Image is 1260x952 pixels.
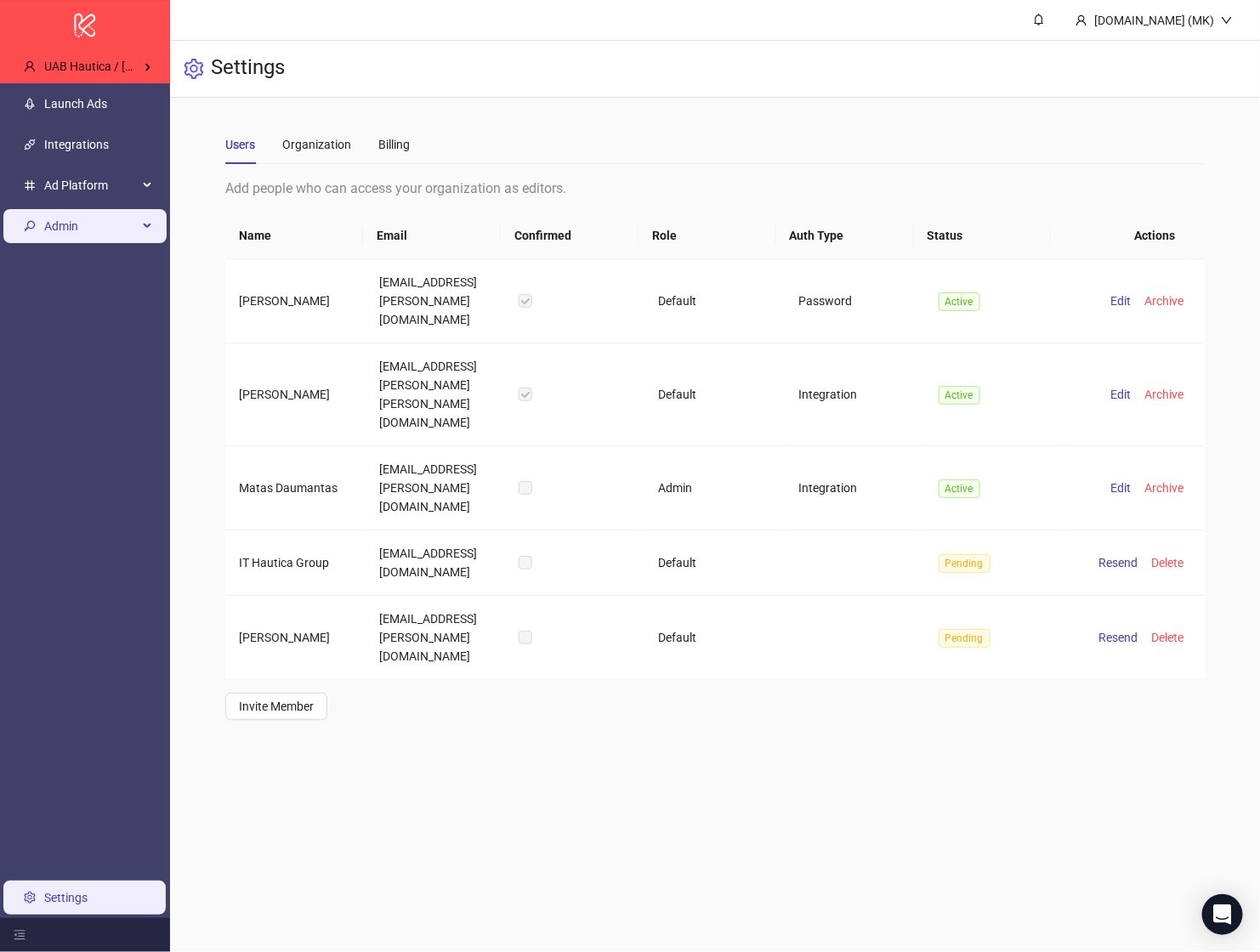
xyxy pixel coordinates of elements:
[44,209,138,243] span: Admin
[939,386,980,405] span: Active
[225,693,327,720] button: Invite Member
[1145,481,1184,495] span: Archive
[645,530,785,596] td: Default
[1145,552,1191,573] button: Delete
[24,220,36,232] span: key
[939,629,990,648] span: Pending
[1221,14,1233,26] span: down
[639,212,776,259] th: Role
[1099,556,1138,569] span: Resend
[914,212,1052,259] th: Status
[378,135,410,154] div: Billing
[1152,556,1184,569] span: Delete
[785,259,924,343] td: Password
[1099,631,1138,644] span: Resend
[1033,14,1045,25] span: bell
[645,343,785,446] td: Default
[211,54,285,83] h3: Settings
[1104,291,1138,311] button: Edit
[1138,291,1191,311] button: Archive
[24,179,36,191] span: number
[1104,384,1138,405] button: Edit
[1093,552,1145,573] button: Resend
[939,554,990,573] span: Pending
[939,292,980,311] span: Active
[785,446,924,530] td: Integration
[501,212,639,259] th: Confirmed
[1152,631,1184,644] span: Delete
[225,530,365,596] td: IT Hautica Group
[366,446,505,530] td: [EMAIL_ADDRESS][PERSON_NAME][DOMAIN_NAME]
[363,212,501,259] th: Email
[1087,11,1221,30] div: [DOMAIN_NAME] (MK)
[366,530,505,596] td: [EMAIL_ADDRESS][DOMAIN_NAME]
[645,596,785,679] td: Default
[1138,478,1191,498] button: Archive
[44,168,138,202] span: Ad Platform
[645,259,785,343] td: Default
[225,212,363,259] th: Name
[44,138,109,151] a: Integrations
[225,178,1204,199] div: Add people who can access your organization as editors.
[1111,388,1132,401] span: Edit
[366,259,505,343] td: [EMAIL_ADDRESS][PERSON_NAME][DOMAIN_NAME]
[1145,627,1191,648] button: Delete
[24,60,36,72] span: user
[225,343,365,446] td: [PERSON_NAME]
[225,135,255,154] div: Users
[1111,481,1132,495] span: Edit
[14,929,26,941] span: menu-fold
[1051,212,1189,259] th: Actions
[225,259,365,343] td: [PERSON_NAME]
[1111,294,1132,308] span: Edit
[44,59,236,73] span: UAB Hautica / [GEOGRAPHIC_DATA]
[1145,294,1184,308] span: Archive
[1202,894,1243,935] div: Open Intercom Messenger
[184,59,204,79] span: setting
[1093,627,1145,648] button: Resend
[785,343,924,446] td: Integration
[282,135,351,154] div: Organization
[44,891,88,904] a: Settings
[366,596,505,679] td: [EMAIL_ADDRESS][PERSON_NAME][DOMAIN_NAME]
[239,700,314,713] span: Invite Member
[1104,478,1138,498] button: Edit
[225,596,365,679] td: [PERSON_NAME]
[225,446,365,530] td: Matas Daumantas
[645,446,785,530] td: Admin
[939,479,980,498] span: Active
[1138,384,1191,405] button: Archive
[44,97,107,110] a: Launch Ads
[1145,388,1184,401] span: Archive
[1076,14,1087,26] span: user
[366,343,505,446] td: [EMAIL_ADDRESS][PERSON_NAME][PERSON_NAME][DOMAIN_NAME]
[776,212,914,259] th: Auth Type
